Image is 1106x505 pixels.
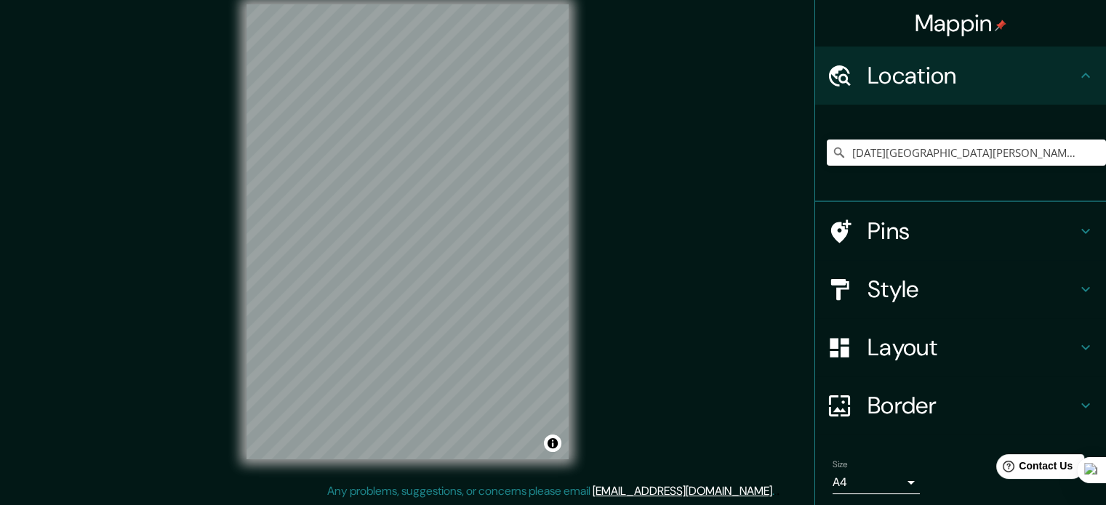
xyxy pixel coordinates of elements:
[833,458,848,471] label: Size
[867,333,1077,362] h4: Layout
[867,217,1077,246] h4: Pins
[867,61,1077,90] h4: Location
[327,482,774,500] p: Any problems, suggestions, or concerns please email .
[815,376,1106,435] div: Border
[915,9,1007,38] h4: Mappin
[995,20,1006,31] img: pin-icon.png
[867,391,1077,420] h4: Border
[815,260,1106,318] div: Style
[777,482,780,500] div: .
[774,482,777,500] div: .
[544,435,561,452] button: Toggle attribution
[247,4,569,459] canvas: Map
[977,448,1090,489] iframe: Help widget launcher
[833,471,920,494] div: A4
[827,140,1106,166] input: Pick your city or area
[815,202,1106,260] div: Pins
[867,275,1077,304] h4: Style
[593,483,772,498] a: [EMAIL_ADDRESS][DOMAIN_NAME]
[815,318,1106,376] div: Layout
[815,47,1106,105] div: Location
